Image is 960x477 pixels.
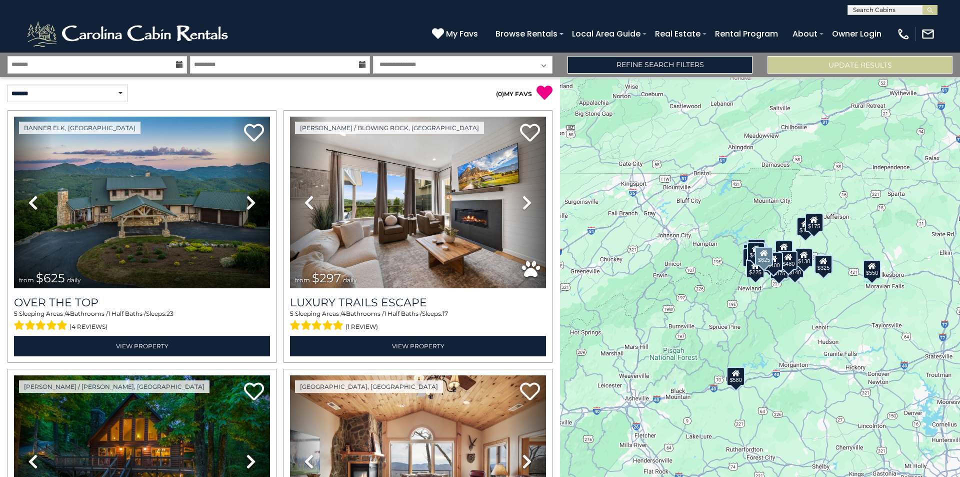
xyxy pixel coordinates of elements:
span: 5 [290,310,293,317]
a: (0)MY FAVS [496,90,532,98]
span: ( ) [496,90,504,98]
span: 1 Half Baths / [384,310,422,317]
a: Add to favorites [244,381,264,403]
a: View Property [14,336,270,356]
span: 1 Half Baths / [108,310,146,317]
a: Refine Search Filters [567,56,752,74]
img: mail-regular-white.png [921,27,935,41]
a: Add to favorites [520,123,540,144]
a: Over The Top [14,296,270,309]
div: $580 [726,366,744,385]
img: thumbnail_167153549.jpeg [14,117,270,288]
div: $225 [746,259,764,278]
span: 17 [442,310,448,317]
button: Update Results [767,56,952,74]
a: My Favs [432,28,480,41]
span: My Favs [446,28,478,40]
span: 0 [498,90,502,98]
span: from [295,276,310,284]
img: phone-regular-white.png [896,27,910,41]
a: Browse Rentals [490,25,562,43]
div: $375 [770,260,788,279]
div: Sleeping Areas / Bathrooms / Sleeps: [14,309,270,333]
span: 4 [66,310,70,317]
span: $625 [36,271,65,285]
a: [GEOGRAPHIC_DATA], [GEOGRAPHIC_DATA] [295,380,443,393]
span: from [19,276,34,284]
div: $175 [796,217,814,236]
div: $400 [764,252,782,271]
span: 23 [166,310,173,317]
a: Owner Login [827,25,886,43]
div: $125 [747,238,765,257]
span: 4 [342,310,346,317]
a: Luxury Trails Escape [290,296,546,309]
span: daily [67,276,81,284]
span: (1 review) [345,320,378,333]
div: $480 [779,250,797,269]
div: $349 [775,240,793,259]
a: View Property [290,336,546,356]
a: Banner Elk, [GEOGRAPHIC_DATA] [19,122,140,134]
img: White-1-2.png [25,19,232,49]
div: $625 [755,247,773,266]
a: Add to favorites [244,123,264,144]
div: $425 [747,242,765,261]
span: (4 reviews) [69,320,107,333]
a: [PERSON_NAME] / [PERSON_NAME], [GEOGRAPHIC_DATA] [19,380,209,393]
a: Add to favorites [520,381,540,403]
div: $325 [814,255,832,274]
div: $140 [786,259,804,278]
a: [PERSON_NAME] / Blowing Rock, [GEOGRAPHIC_DATA] [295,122,484,134]
img: thumbnail_168695581.jpeg [290,117,546,288]
a: Real Estate [650,25,705,43]
div: Sleeping Areas / Bathrooms / Sleeps: [290,309,546,333]
a: About [787,25,822,43]
span: 5 [14,310,17,317]
a: Local Area Guide [567,25,645,43]
span: $297 [312,271,341,285]
div: $130 [795,248,813,267]
div: $230 [742,248,760,267]
a: Rental Program [710,25,783,43]
div: $175 [805,213,823,232]
div: $550 [863,259,881,278]
span: daily [343,276,357,284]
